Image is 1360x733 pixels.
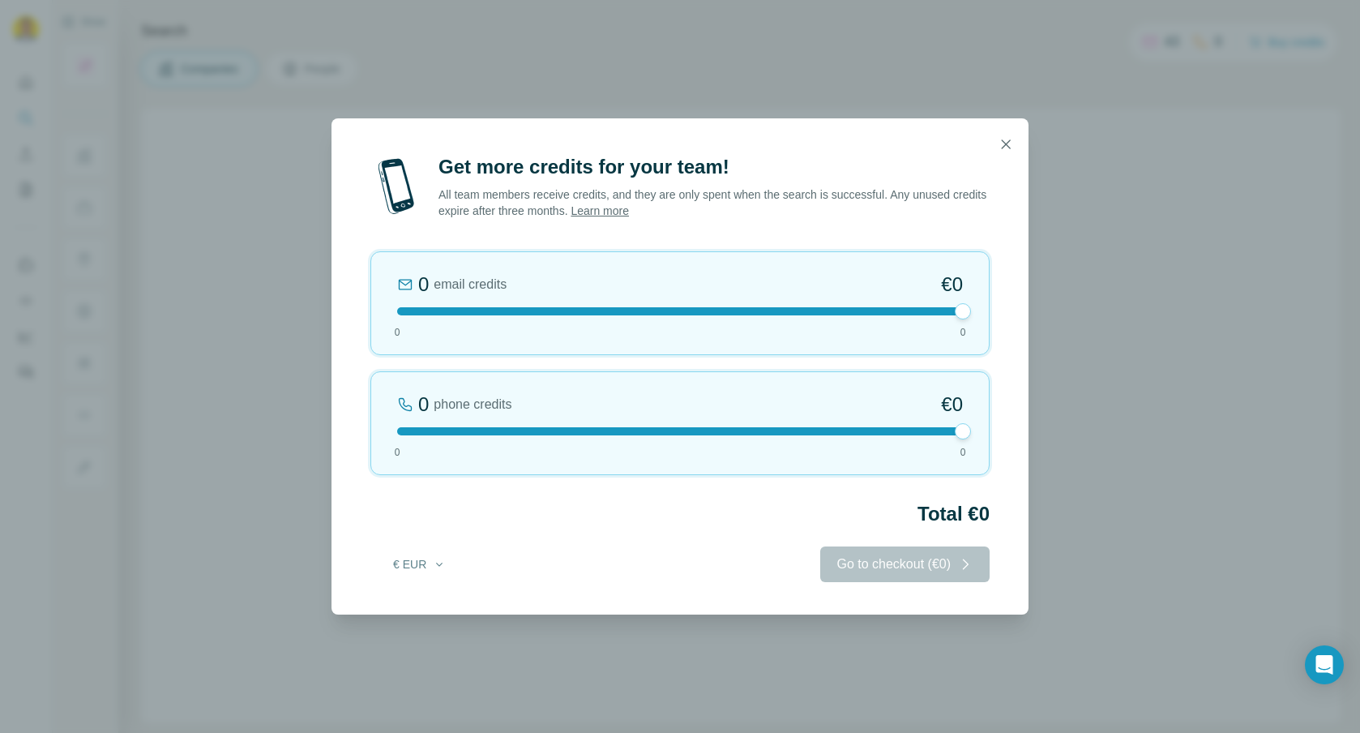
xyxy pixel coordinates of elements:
span: 0 [960,325,966,340]
span: 0 [960,445,966,460]
div: 0 [418,272,429,298]
div: Open Intercom Messenger [1305,645,1344,684]
a: Learn more [571,204,629,217]
span: 0 [395,325,400,340]
div: 0 [418,392,429,418]
button: € EUR [382,550,457,579]
h2: Total €0 [370,501,990,527]
span: email credits [434,275,507,294]
p: All team members receive credits, and they are only spent when the search is successful. Any unus... [438,186,990,219]
span: phone credits [434,395,511,414]
span: €0 [941,392,963,418]
img: mobile-phone [370,154,422,219]
span: €0 [941,272,963,298]
span: 0 [395,445,400,460]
